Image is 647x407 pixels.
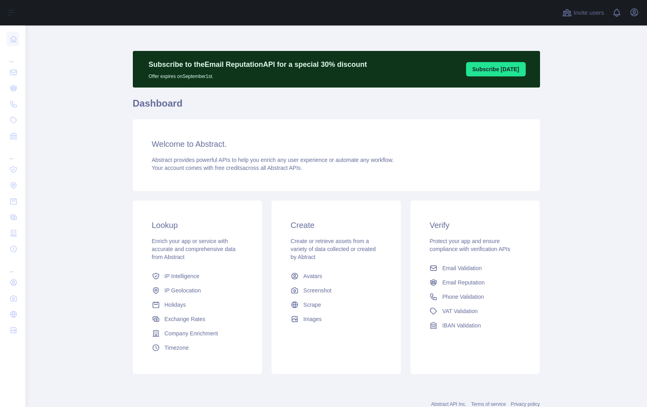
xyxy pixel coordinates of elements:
span: Screenshot [303,286,332,294]
a: Abstract API Inc. [431,401,466,407]
span: Protect your app and ensure compliance with verification APIs [429,238,510,252]
a: Phone Validation [426,290,524,304]
span: Email Reputation [442,278,485,286]
a: Company Enrichment [149,326,246,341]
a: IP Intelligence [149,269,246,283]
h3: Create [291,220,382,231]
a: Timezone [149,341,246,355]
a: Screenshot [288,283,385,298]
a: Privacy policy [511,401,540,407]
a: Images [288,312,385,326]
a: VAT Validation [426,304,524,318]
span: VAT Validation [442,307,478,315]
a: Exchange Rates [149,312,246,326]
span: Exchange Rates [165,315,206,323]
p: Offer expires on September 1st. [149,70,367,80]
a: Avatars [288,269,385,283]
h3: Verify [429,220,521,231]
div: ... [6,48,19,64]
span: Phone Validation [442,293,484,301]
a: Holidays [149,298,246,312]
span: Scrape [303,301,321,309]
span: Create or retrieve assets from a variety of data collected or created by Abtract [291,238,376,260]
span: IP Geolocation [165,286,201,294]
div: ... [6,258,19,274]
button: Invite users [561,6,606,19]
span: Avatars [303,272,322,280]
span: Company Enrichment [165,329,218,337]
a: IP Geolocation [149,283,246,298]
h1: Dashboard [133,97,540,116]
span: free credits [215,165,243,171]
h3: Lookup [152,220,243,231]
span: Email Validation [442,264,482,272]
span: Abstract provides powerful APIs to help you enrich any user experience or automate any workflow. [152,157,394,163]
a: Terms of service [471,401,506,407]
span: Timezone [165,344,189,352]
div: ... [6,145,19,161]
button: Subscribe [DATE] [466,62,526,76]
span: Enrich your app or service with accurate and comprehensive data from Abstract [152,238,236,260]
span: Invite users [573,8,604,18]
span: Holidays [165,301,186,309]
span: Images [303,315,322,323]
a: Scrape [288,298,385,312]
span: IBAN Validation [442,321,481,329]
span: Your account comes with across all Abstract APIs. [152,165,302,171]
a: IBAN Validation [426,318,524,333]
a: Email Validation [426,261,524,275]
p: Subscribe to the Email Reputation API for a special 30 % discount [149,59,367,70]
a: Email Reputation [426,275,524,290]
h3: Welcome to Abstract. [152,138,521,150]
span: IP Intelligence [165,272,200,280]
